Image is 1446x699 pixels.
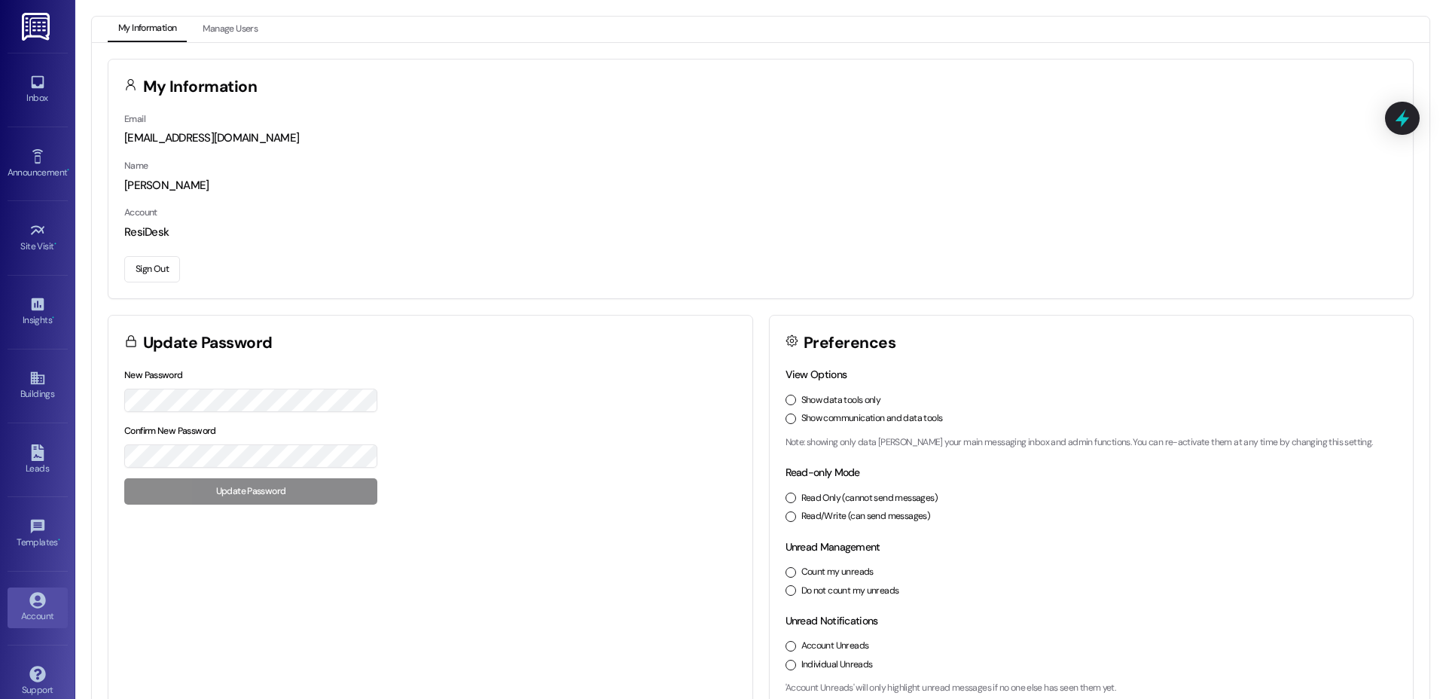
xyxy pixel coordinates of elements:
[124,256,180,282] button: Sign Out
[124,224,1397,240] div: ResiDesk
[124,206,157,218] label: Account
[786,682,1398,695] p: 'Account Unreads' will only highlight unread messages if no one else has seen them yet.
[143,335,273,351] h3: Update Password
[124,369,183,381] label: New Password
[801,639,869,653] label: Account Unreads
[786,368,847,381] label: View Options
[192,17,268,42] button: Manage Users
[8,588,68,628] a: Account
[58,535,60,545] span: •
[124,160,148,172] label: Name
[8,514,68,554] a: Templates •
[801,492,938,505] label: Read Only (cannot send messages)
[52,313,54,323] span: •
[801,658,873,672] label: Individual Unreads
[786,614,878,627] label: Unread Notifications
[786,540,880,554] label: Unread Management
[124,113,145,125] label: Email
[801,394,881,407] label: Show data tools only
[143,79,258,95] h3: My Information
[801,510,931,523] label: Read/Write (can send messages)
[801,566,874,579] label: Count my unreads
[124,425,216,437] label: Confirm New Password
[8,440,68,481] a: Leads
[124,130,1397,146] div: [EMAIL_ADDRESS][DOMAIN_NAME]
[8,292,68,332] a: Insights •
[124,178,1397,194] div: [PERSON_NAME]
[8,218,68,258] a: Site Visit •
[8,365,68,406] a: Buildings
[801,412,943,426] label: Show communication and data tools
[22,13,53,41] img: ResiDesk Logo
[108,17,187,42] button: My Information
[786,436,1398,450] p: Note: showing only data [PERSON_NAME] your main messaging inbox and admin functions. You can re-a...
[786,465,860,479] label: Read-only Mode
[801,585,899,598] label: Do not count my unreads
[804,335,895,351] h3: Preferences
[54,239,56,249] span: •
[8,69,68,110] a: Inbox
[67,165,69,176] span: •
